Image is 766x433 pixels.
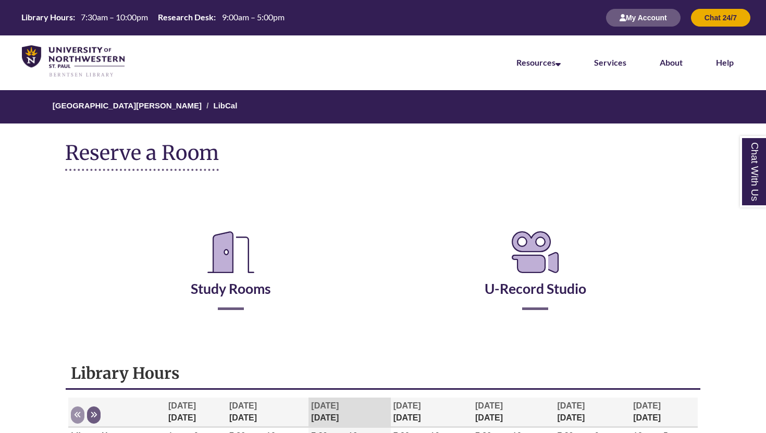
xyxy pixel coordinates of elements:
[191,254,271,297] a: Study Rooms
[22,45,125,78] img: UNWSP Library Logo
[606,9,681,27] button: My Account
[691,13,750,22] a: Chat 24/7
[227,398,308,427] th: [DATE]
[606,13,681,22] a: My Account
[485,254,586,297] a: U-Record Studio
[71,363,695,383] h1: Library Hours
[229,401,257,410] span: [DATE]
[557,401,585,410] span: [DATE]
[17,11,288,24] a: Hours Today
[65,142,219,171] h1: Reserve a Room
[691,9,750,27] button: Chat 24/7
[168,401,196,410] span: [DATE]
[633,401,661,410] span: [DATE]
[391,398,473,427] th: [DATE]
[65,90,701,123] nav: Breadcrumb
[65,197,701,341] div: Reserve a Room
[222,12,285,22] span: 9:00am – 5:00pm
[473,398,554,427] th: [DATE]
[475,401,503,410] span: [DATE]
[53,101,202,110] a: [GEOGRAPHIC_DATA][PERSON_NAME]
[154,11,217,23] th: Research Desk:
[311,401,339,410] span: [DATE]
[393,401,421,410] span: [DATE]
[71,406,84,424] button: Previous week
[308,398,390,427] th: [DATE]
[166,398,227,427] th: [DATE]
[214,101,238,110] a: LibCal
[631,398,698,427] th: [DATE]
[17,11,77,23] th: Library Hours:
[516,57,561,67] a: Resources
[17,11,288,23] table: Hours Today
[81,12,148,22] span: 7:30am – 10:00pm
[554,398,631,427] th: [DATE]
[87,406,101,424] button: Next week
[660,57,683,67] a: About
[716,57,734,67] a: Help
[594,57,626,67] a: Services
